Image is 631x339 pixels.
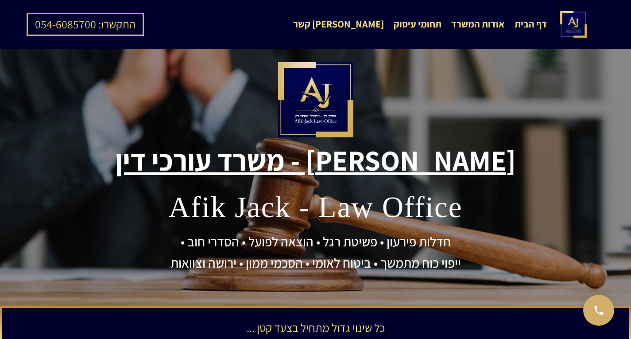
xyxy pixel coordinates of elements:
div: דף הבית [515,16,547,32]
img: image [560,11,587,38]
div: תחומי עיסוק [394,16,441,32]
button: Contact us [583,295,614,326]
div: [PERSON_NAME] - משרד עורכי דין [115,137,516,183]
div: [PERSON_NAME] קשר [293,16,384,32]
div: Afik Jack - Law Office [168,183,462,231]
div: אודות המשרד [451,16,505,32]
div: התקשרו: 054-6085700 [35,15,135,34]
img: image [278,62,353,137]
div: חדלות פירעון • פשיטת רגל • הוצאה לפועל • הסדרי חוב • ייפוי כוח מתמשך • ביטוח לאומי • הסכמי ממון •... [170,231,461,273]
div: כל שינוי גדול מתחיל בצעד קטן ... [247,319,385,337]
